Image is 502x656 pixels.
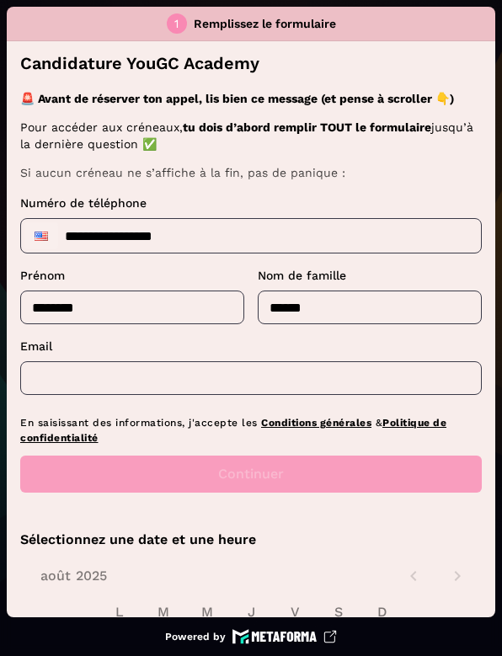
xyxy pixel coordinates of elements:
[20,339,52,353] span: Email
[165,629,337,644] a: Powered by
[24,222,58,249] div: United States: + 1
[174,18,179,29] div: 1
[376,417,383,429] span: &
[258,269,346,282] span: Nom de famille
[261,417,371,429] a: Conditions générales
[20,196,147,210] span: Numéro de téléphone
[165,630,226,643] p: Powered by
[20,269,65,282] span: Prénom
[20,51,259,75] p: Candidature YouGC Academy
[20,164,477,181] p: Si aucun créneau ne s’affiche à la fin, pas de panique :
[20,119,477,152] p: Pour accéder aux créneaux, jusqu’à la dernière question ✅
[194,15,336,33] p: Remplissez le formulaire
[20,530,482,550] p: Sélectionnez une date et une heure
[20,415,482,445] p: En saisissant des informations, j'accepte les
[183,120,431,134] strong: tu dois d’abord remplir TOUT le formulaire
[20,92,454,105] strong: 🚨 Avant de réserver ton appel, lis bien ce message (et pense à scroller 👇)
